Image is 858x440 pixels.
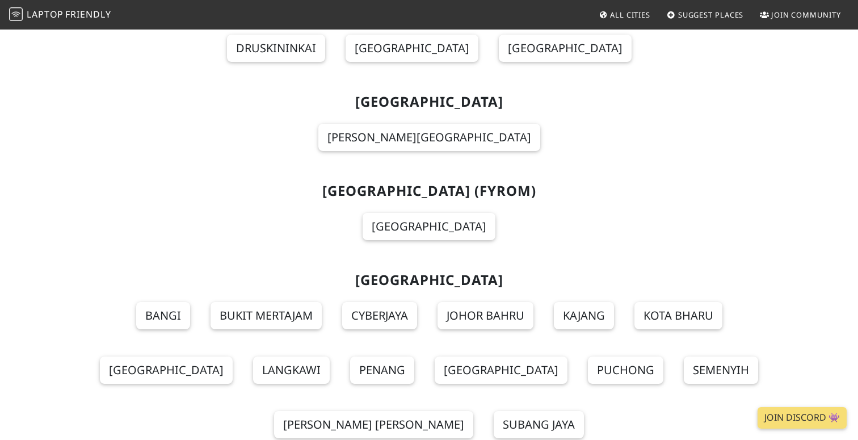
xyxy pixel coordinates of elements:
a: [GEOGRAPHIC_DATA] [100,357,233,384]
a: Bangi [136,302,190,329]
h2: [GEOGRAPHIC_DATA] (FYROM) [61,183,797,199]
a: [GEOGRAPHIC_DATA] [363,213,495,240]
span: Suggest Places [678,10,744,20]
span: Laptop [27,8,64,20]
a: All Cities [594,5,655,25]
img: LaptopFriendly [9,7,23,21]
a: Kota Bharu [634,302,722,329]
a: Cyberjaya [342,302,417,329]
a: Join Discord 👾 [758,407,847,429]
a: Druskininkai [227,35,325,62]
a: Penang [350,357,414,384]
span: Join Community [771,10,841,20]
a: Join Community [755,5,846,25]
h2: [GEOGRAPHIC_DATA] [61,94,797,110]
a: Langkawi [253,357,330,384]
span: All Cities [610,10,650,20]
a: Bukit Mertajam [211,302,322,329]
a: Johor Bahru [438,302,533,329]
span: Friendly [65,8,111,20]
a: Subang Jaya [494,411,584,438]
a: [PERSON_NAME] [PERSON_NAME] [274,411,473,438]
a: Suggest Places [662,5,748,25]
a: [GEOGRAPHIC_DATA] [435,357,567,384]
a: LaptopFriendly LaptopFriendly [9,5,111,25]
a: [PERSON_NAME][GEOGRAPHIC_DATA] [318,124,540,151]
a: [GEOGRAPHIC_DATA] [346,35,478,62]
a: [GEOGRAPHIC_DATA] [499,35,632,62]
a: Kajang [554,302,614,329]
h2: [GEOGRAPHIC_DATA] [61,272,797,288]
a: Puchong [588,357,663,384]
a: Semenyih [684,357,758,384]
